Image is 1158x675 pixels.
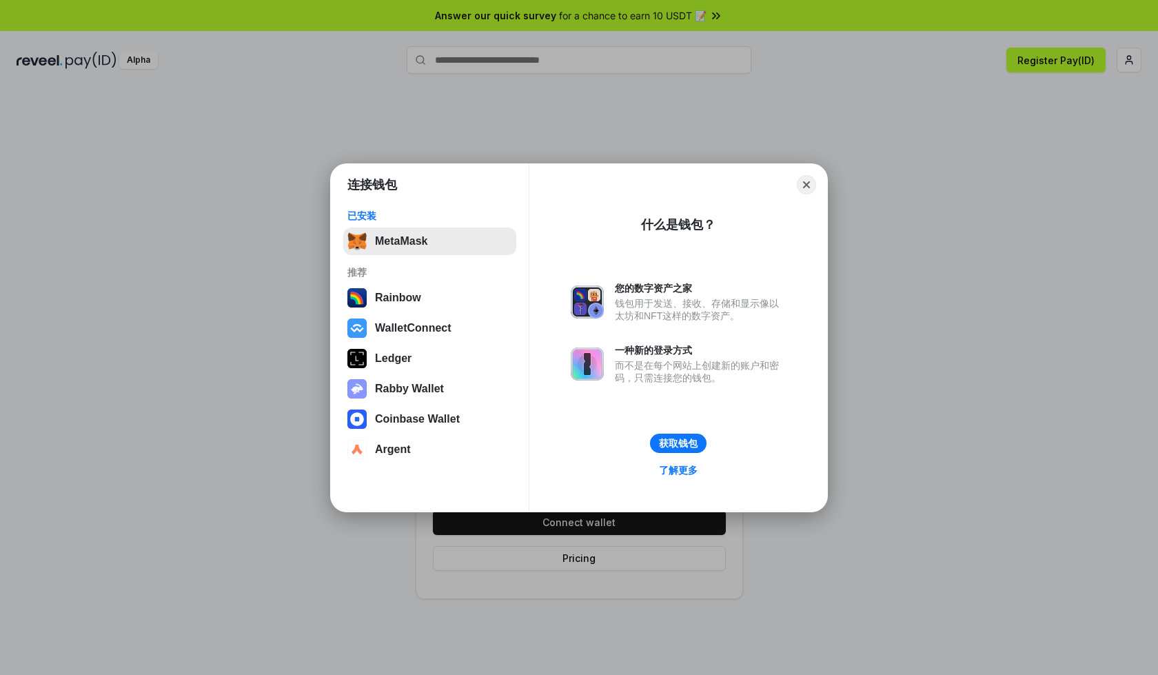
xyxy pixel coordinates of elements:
[615,282,786,294] div: 您的数字资产之家
[375,352,412,365] div: Ledger
[797,175,816,194] button: Close
[375,413,460,425] div: Coinbase Wallet
[343,345,516,372] button: Ledger
[347,379,367,399] img: svg+xml,%3Csvg%20xmlns%3D%22http%3A%2F%2Fwww.w3.org%2F2000%2Fsvg%22%20fill%3D%22none%22%20viewBox...
[343,314,516,342] button: WalletConnect
[343,436,516,463] button: Argent
[571,285,604,319] img: svg+xml,%3Csvg%20xmlns%3D%22http%3A%2F%2Fwww.w3.org%2F2000%2Fsvg%22%20fill%3D%22none%22%20viewBox...
[347,177,397,193] h1: 连接钱包
[615,359,786,384] div: 而不是在每个网站上创建新的账户和密码，只需连接您的钱包。
[347,349,367,368] img: svg+xml,%3Csvg%20xmlns%3D%22http%3A%2F%2Fwww.w3.org%2F2000%2Fsvg%22%20width%3D%2228%22%20height%3...
[347,440,367,459] img: svg+xml,%3Csvg%20width%3D%2228%22%20height%3D%2228%22%20viewBox%3D%220%200%2028%2028%22%20fill%3D...
[650,434,707,453] button: 获取钱包
[347,232,367,251] img: svg+xml,%3Csvg%20fill%3D%22none%22%20height%3D%2233%22%20viewBox%3D%220%200%2035%2033%22%20width%...
[375,443,411,456] div: Argent
[659,437,698,450] div: 获取钱包
[343,405,516,433] button: Coinbase Wallet
[615,344,786,356] div: 一种新的登录方式
[375,383,444,395] div: Rabby Wallet
[347,266,512,279] div: 推荐
[347,410,367,429] img: svg+xml,%3Csvg%20width%3D%2228%22%20height%3D%2228%22%20viewBox%3D%220%200%2028%2028%22%20fill%3D...
[651,461,706,479] a: 了解更多
[659,464,698,476] div: 了解更多
[347,288,367,308] img: svg+xml,%3Csvg%20width%3D%22120%22%20height%3D%22120%22%20viewBox%3D%220%200%20120%20120%22%20fil...
[347,319,367,338] img: svg+xml,%3Csvg%20width%3D%2228%22%20height%3D%2228%22%20viewBox%3D%220%200%2028%2028%22%20fill%3D...
[375,292,421,304] div: Rainbow
[343,284,516,312] button: Rainbow
[343,375,516,403] button: Rabby Wallet
[343,228,516,255] button: MetaMask
[641,216,715,233] div: 什么是钱包？
[615,297,786,322] div: 钱包用于发送、接收、存储和显示像以太坊和NFT这样的数字资产。
[347,210,512,222] div: 已安装
[571,347,604,381] img: svg+xml,%3Csvg%20xmlns%3D%22http%3A%2F%2Fwww.w3.org%2F2000%2Fsvg%22%20fill%3D%22none%22%20viewBox...
[375,322,451,334] div: WalletConnect
[375,235,427,248] div: MetaMask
